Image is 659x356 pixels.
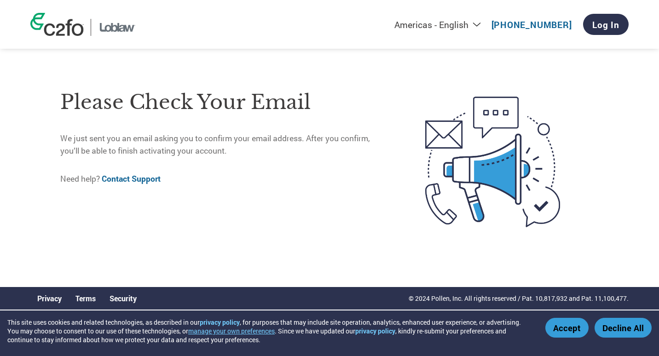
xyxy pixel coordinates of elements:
[110,293,137,303] a: Security
[75,293,96,303] a: Terms
[98,19,137,36] img: Loblaw
[60,173,387,185] p: Need help?
[491,19,572,30] a: [PHONE_NUMBER]
[30,13,84,36] img: c2fo logo
[355,327,395,335] a: privacy policy
[7,318,532,344] div: This site uses cookies and related technologies, as described in our , for purposes that may incl...
[102,173,161,184] a: Contact Support
[409,293,629,303] p: © 2024 Pollen, Inc. All rights reserved / Pat. 10,817,932 and Pat. 11,100,477.
[200,318,240,327] a: privacy policy
[37,293,62,303] a: Privacy
[387,80,599,244] img: open-email
[583,14,629,35] a: Log In
[60,87,387,117] h1: Please check your email
[60,132,387,157] p: We just sent you an email asking you to confirm your email address. After you confirm, you’ll be ...
[545,318,589,338] button: Accept
[188,327,275,335] button: manage your own preferences
[595,318,652,338] button: Decline All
